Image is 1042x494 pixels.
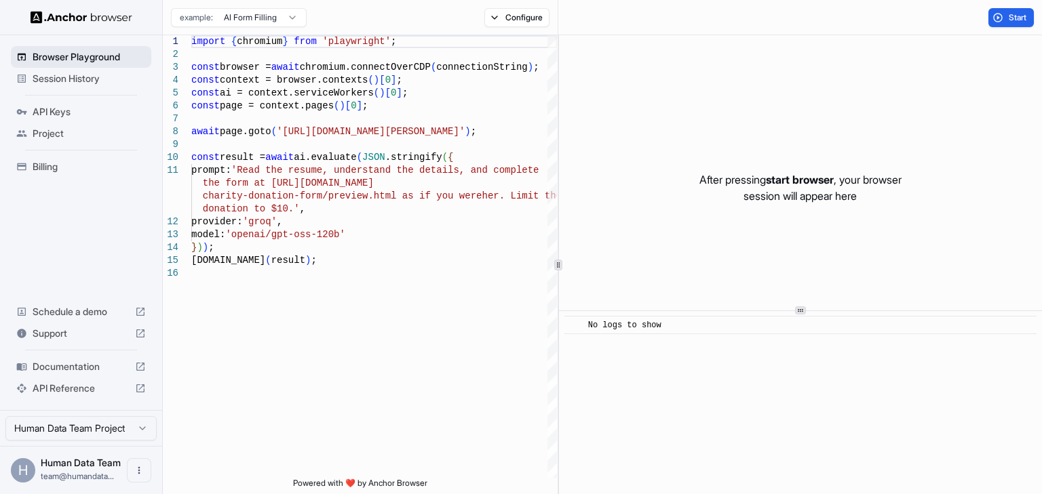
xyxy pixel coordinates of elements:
[163,125,178,138] div: 8
[33,105,146,119] span: API Keys
[1009,12,1028,23] span: Start
[33,327,130,340] span: Support
[33,50,146,64] span: Browser Playground
[163,241,178,254] div: 14
[191,216,243,227] span: provider:
[191,242,197,253] span: }
[163,267,178,280] div: 16
[516,165,539,176] span: lete
[11,323,151,344] div: Support
[33,72,146,85] span: Session History
[33,305,130,318] span: Schedule a demo
[220,152,265,163] span: result =
[197,242,202,253] span: )
[699,171,902,204] p: After pressing , your browser session will appear here
[368,75,373,85] span: (
[191,165,231,176] span: prompt:
[357,100,362,111] span: ]
[11,356,151,377] div: Documentation
[357,152,362,163] span: (
[484,8,550,27] button: Configure
[163,112,178,125] div: 7
[243,216,277,227] span: 'groq'
[11,46,151,68] div: Browser Playground
[203,178,374,188] span: the form at [URL][DOMAIN_NAME]
[391,36,396,47] span: ;
[11,301,151,323] div: Schedule a demo
[465,126,470,137] span: )
[163,74,178,87] div: 4
[220,62,271,73] span: browser =
[41,457,121,468] span: Human Data Team
[191,87,220,98] span: const
[471,126,476,137] span: ;
[31,11,132,24] img: Anchor Logo
[351,100,356,111] span: 0
[203,190,482,201] span: charity-donation-form/preview.html as if you were
[265,152,294,163] span: await
[571,318,578,332] span: ​
[208,242,214,253] span: ;
[191,100,220,111] span: const
[391,87,396,98] span: 0
[385,75,391,85] span: 0
[191,75,220,85] span: const
[282,36,288,47] span: }
[191,36,225,47] span: import
[362,100,368,111] span: ;
[191,152,220,163] span: const
[163,61,178,74] div: 3
[33,382,130,395] span: API Reference
[322,36,391,47] span: 'playwright'
[11,123,151,144] div: Project
[163,228,178,241] div: 13
[231,36,237,47] span: {
[374,75,379,85] span: )
[163,164,178,177] div: 11
[379,87,385,98] span: )
[11,156,151,178] div: Billing
[271,255,305,266] span: result
[33,127,146,140] span: Project
[385,152,442,163] span: .stringify
[300,62,431,73] span: chromium.connectOverCDP
[191,62,220,73] span: const
[220,100,334,111] span: page = context.pages
[203,242,208,253] span: )
[339,100,345,111] span: )
[277,126,465,137] span: '[URL][DOMAIN_NAME][PERSON_NAME]'
[11,68,151,89] div: Session History
[293,478,427,494] span: Powered with ❤️ by Anchor Browser
[127,458,151,482] button: Open menu
[163,215,178,228] div: 12
[11,101,151,123] div: API Keys
[294,36,317,47] span: from
[271,126,277,137] span: (
[163,138,178,151] div: 9
[220,87,374,98] span: ai = context.serviceWorkers
[231,165,516,176] span: 'Read the resume, understand the details, and comp
[362,152,385,163] span: JSON
[533,62,539,73] span: ;
[442,152,448,163] span: (
[225,229,345,240] span: 'openai/gpt-oss-120b'
[448,152,453,163] span: {
[436,62,527,73] span: connectionString
[528,62,533,73] span: )
[402,87,408,98] span: ;
[334,100,339,111] span: (
[163,100,178,112] div: 6
[988,8,1034,27] button: Start
[33,160,146,173] span: Billing
[11,458,35,482] div: H
[191,229,225,240] span: model:
[300,203,305,214] span: ,
[588,321,661,330] span: No logs to show
[265,255,271,266] span: (
[396,75,402,85] span: ;
[271,62,300,73] span: await
[191,126,220,137] span: await
[191,255,265,266] span: [DOMAIN_NAME]
[163,254,178,267] div: 15
[33,360,130,373] span: Documentation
